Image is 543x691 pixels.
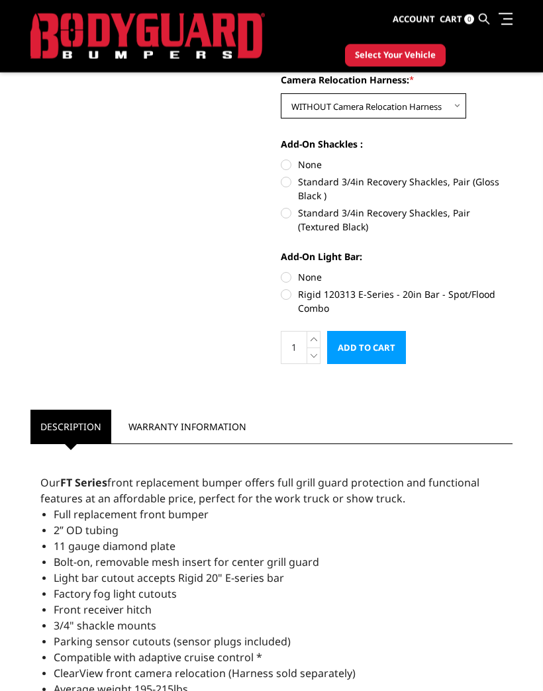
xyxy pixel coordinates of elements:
span: Front receiver hitch [54,603,152,618]
span: Compatible with adaptive cruise control * [54,651,262,665]
label: Rigid 120313 E-Series - 20in Bar - Spot/Flood Combo [281,288,513,316]
a: Warranty Information [119,410,256,444]
span: Select Your Vehicle [355,49,436,62]
button: Select Your Vehicle [345,44,446,67]
span: 2” OD tubing [54,524,119,538]
label: Camera Relocation Harness: [281,73,513,87]
span: 0 [464,15,474,24]
span: Cart [440,13,462,25]
span: Full replacement front bumper [54,508,209,522]
input: Add to Cart [327,332,406,365]
span: Bolt-on, removable mesh insert for center grill guard [54,555,319,570]
label: Add-On Light Bar: [281,250,513,264]
strong: FT Series [60,476,107,490]
label: None [281,271,513,285]
label: None [281,158,513,172]
span: ClearView front camera relocation (Harness sold separately) [54,667,356,681]
img: BODYGUARD BUMPERS [30,13,265,60]
a: Cart 0 [440,2,474,38]
span: 3/4" shackle mounts [54,619,156,633]
span: Factory fog light cutouts [54,587,177,602]
span: Parking sensor cutouts (sensor plugs included) [54,635,291,649]
label: Standard 3/4in Recovery Shackles, Pair (Gloss Black ) [281,175,513,203]
span: Account [393,13,435,25]
a: Description [30,410,111,444]
span: 11 gauge diamond plate [54,539,175,554]
span: Our front replacement bumper offers full grill guard protection and functional features at an aff... [40,476,479,506]
label: Add-On Shackles : [281,138,513,152]
label: Standard 3/4in Recovery Shackles, Pair (Textured Black) [281,207,513,234]
span: Light bar cutout accepts Rigid 20" E-series bar [54,571,284,586]
a: Account [393,2,435,38]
